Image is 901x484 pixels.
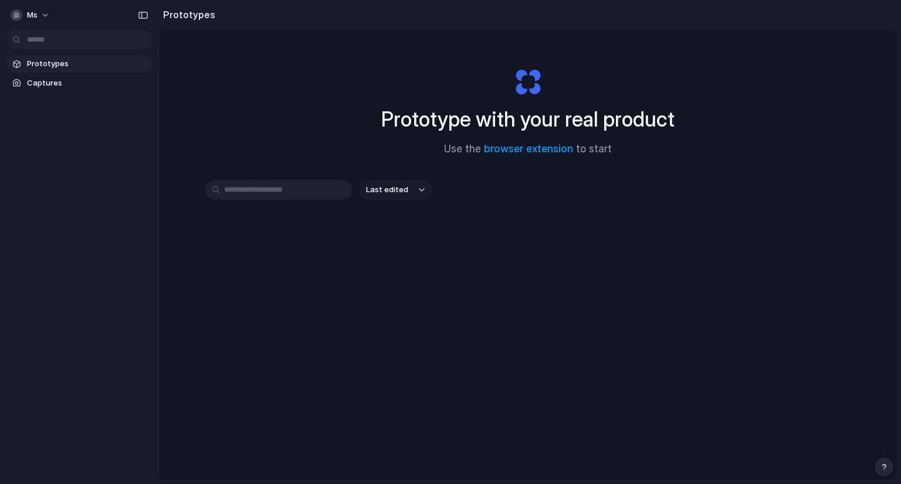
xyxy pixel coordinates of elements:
[27,9,38,21] span: ms
[359,180,432,200] button: Last edited
[6,55,153,73] a: Prototypes
[158,8,215,22] h2: Prototypes
[484,143,573,155] a: browser extension
[6,6,56,25] button: ms
[27,58,148,70] span: Prototypes
[444,142,612,157] span: Use the to start
[381,104,675,135] h1: Prototype with your real product
[27,77,148,89] span: Captures
[6,74,153,92] a: Captures
[366,184,408,196] span: Last edited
